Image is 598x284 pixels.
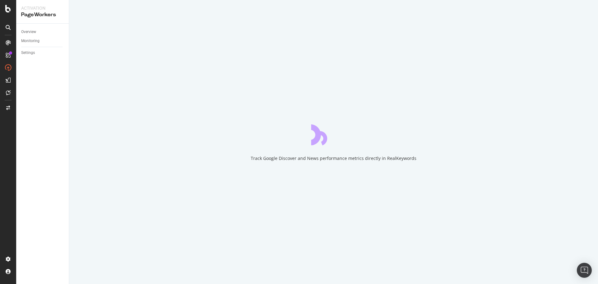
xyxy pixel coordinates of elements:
[21,50,64,56] a: Settings
[251,155,416,161] div: Track Google Discover and News performance metrics directly in RealKeywords
[311,123,356,145] div: animation
[21,11,64,18] div: PageWorkers
[21,50,35,56] div: Settings
[21,29,64,35] a: Overview
[21,38,40,44] div: Monitoring
[577,263,592,278] div: Open Intercom Messenger
[21,5,64,11] div: Activation
[21,29,36,35] div: Overview
[21,38,64,44] a: Monitoring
